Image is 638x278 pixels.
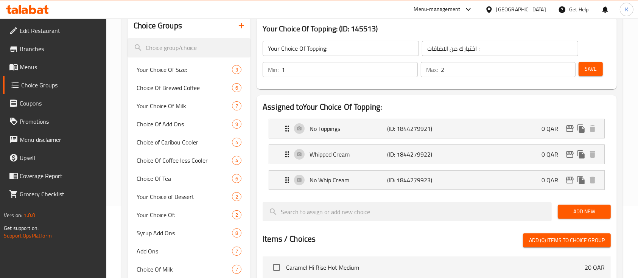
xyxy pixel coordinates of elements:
li: Expand [263,167,611,193]
span: Get support on: [4,223,39,233]
input: search [263,202,552,221]
span: Choice Of Milk [137,265,232,274]
a: Branches [3,40,107,58]
div: Choices [232,101,241,110]
span: Select choice [269,259,285,275]
span: Menu disclaimer [20,135,101,144]
span: Your Choice of Dessert [137,192,232,201]
div: Choices [232,174,241,183]
span: 8 [232,230,241,237]
p: No Toppings [310,124,387,133]
div: Choice of Caribou Cooler4 [128,133,251,151]
button: edit [564,174,576,186]
button: delete [587,123,598,134]
h2: Assigned to Your Choice Of Topping: [263,101,611,113]
span: K [625,5,628,14]
span: 2 [232,193,241,200]
span: Coverage Report [20,171,101,180]
div: Choices [232,210,241,219]
span: 3 [232,66,241,73]
button: duplicate [576,149,587,160]
li: Expand [263,141,611,167]
a: Promotions [3,112,107,130]
a: Menus [3,58,107,76]
div: Choices [232,120,241,129]
div: Choices [232,192,241,201]
button: edit [564,149,576,160]
span: Coupons [20,99,101,108]
p: (ID: 1844279923) [387,175,439,185]
span: Choice Of Add Ons [137,120,232,129]
span: Add (0) items to choice group [529,236,605,245]
span: Choice Of Brewed Coffee [137,83,232,92]
li: Expand [263,116,611,141]
div: Choices [232,83,241,92]
span: 9 [232,121,241,128]
div: Choices [232,156,241,165]
input: search [128,38,251,57]
span: Choice Of Tea [137,174,232,183]
div: Menu-management [414,5,461,14]
span: Choice Groups [21,81,101,90]
button: Add New [558,205,611,219]
div: Choices [232,228,241,238]
div: Choice Of Coffee less Cooler4 [128,151,251,169]
span: Upsell [20,153,101,162]
span: 1.0.0 [23,210,35,220]
p: 0 QAR [542,150,564,159]
button: delete [587,149,598,160]
span: Choice of Caribou Cooler [137,138,232,147]
p: 20 QAR [585,263,605,272]
div: Expand [269,119,604,138]
span: Your Choice Of Milk [137,101,232,110]
span: Edit Restaurant [20,26,101,35]
button: duplicate [576,174,587,186]
span: Choice Of Coffee less Cooler [137,156,232,165]
a: Choice Groups [3,76,107,94]
div: Your Choice Of:2 [128,206,251,224]
h2: Choice Groups [134,20,182,31]
div: [GEOGRAPHIC_DATA] [496,5,546,14]
div: Syrup Add Ons8 [128,224,251,242]
span: Menus [20,62,101,71]
h2: Items / Choices [263,233,316,245]
span: 7 [232,103,241,110]
h3: Your Choice Of Topping: (ID: 145513) [263,23,611,35]
div: Choices [232,138,241,147]
p: Min: [268,65,279,74]
span: 6 [232,175,241,182]
div: Your Choice Of Size:3 [128,61,251,79]
p: No Whip Cream [310,175,387,185]
div: Expand [269,145,604,164]
button: delete [587,174,598,186]
a: Support.OpsPlatform [4,231,52,241]
p: Whipped Cream [310,150,387,159]
a: Coverage Report [3,167,107,185]
div: Your Choice Of Milk7 [128,97,251,115]
a: Grocery Checklist [3,185,107,203]
div: Choice Of Tea6 [128,169,251,188]
span: 6 [232,84,241,92]
div: Choices [232,265,241,274]
span: 4 [232,157,241,164]
p: 0 QAR [542,124,564,133]
a: Edit Restaurant [3,22,107,40]
span: 2 [232,211,241,219]
button: duplicate [576,123,587,134]
span: 4 [232,139,241,146]
p: 0 QAR [542,175,564,185]
div: Your Choice of Dessert2 [128,188,251,206]
p: (ID: 1844279922) [387,150,439,159]
span: Syrup Add Ons [137,228,232,238]
div: Choice Of Brewed Coffee6 [128,79,251,97]
a: Upsell [3,149,107,167]
p: Max: [426,65,438,74]
span: Promotions [20,117,101,126]
span: Branches [20,44,101,53]
a: Menu disclaimer [3,130,107,149]
button: Add (0) items to choice group [523,233,611,247]
span: 7 [232,248,241,255]
span: Add New [564,207,605,216]
div: Add Ons7 [128,242,251,260]
span: 7 [232,266,241,273]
